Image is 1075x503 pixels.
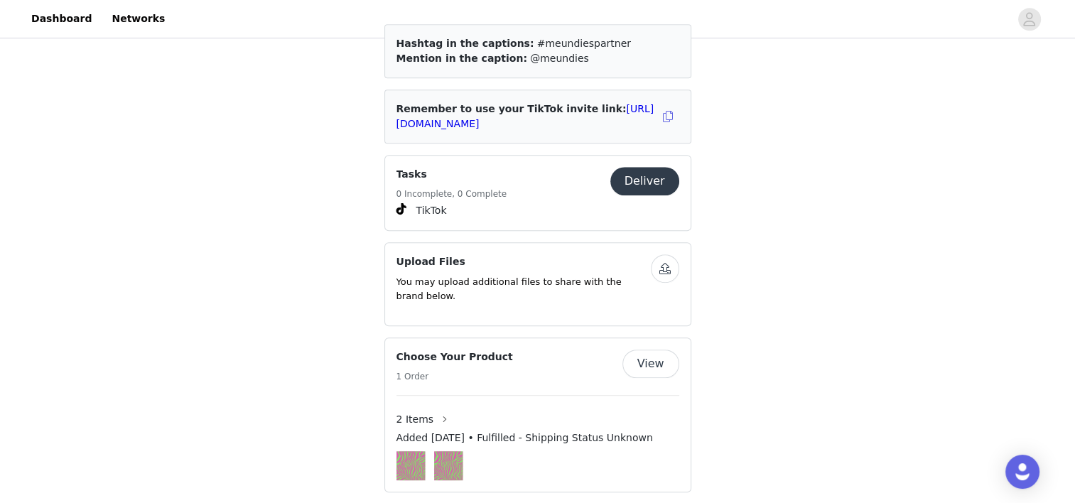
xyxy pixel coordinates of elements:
[396,254,651,269] h4: Upload Files
[530,53,589,64] span: @meundies
[396,38,534,49] span: Hashtag in the captions:
[396,412,434,427] span: 2 Items
[396,103,654,129] span: Remember to use your TikTok invite link:
[23,3,100,35] a: Dashboard
[610,167,679,195] button: Deliver
[396,451,426,480] img: FeelFree Longline Bralette - Electric Zebra
[396,350,513,364] h4: Choose Your Product
[434,451,463,480] img: FeelFree Bikini - Electric Zebra
[396,188,507,200] h5: 0 Incomplete, 0 Complete
[396,431,653,445] span: Added [DATE] • Fulfilled - Shipping Status Unknown
[416,203,447,218] span: TikTok
[622,350,679,378] button: View
[396,53,527,64] span: Mention in the caption:
[1005,455,1039,489] div: Open Intercom Messenger
[537,38,631,49] span: #meundiespartner
[103,3,173,35] a: Networks
[384,337,691,492] div: Choose Your Product
[396,167,507,182] h4: Tasks
[396,275,651,303] p: You may upload additional files to share with the brand below.
[396,370,513,383] h5: 1 Order
[384,155,691,231] div: Tasks
[1022,8,1036,31] div: avatar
